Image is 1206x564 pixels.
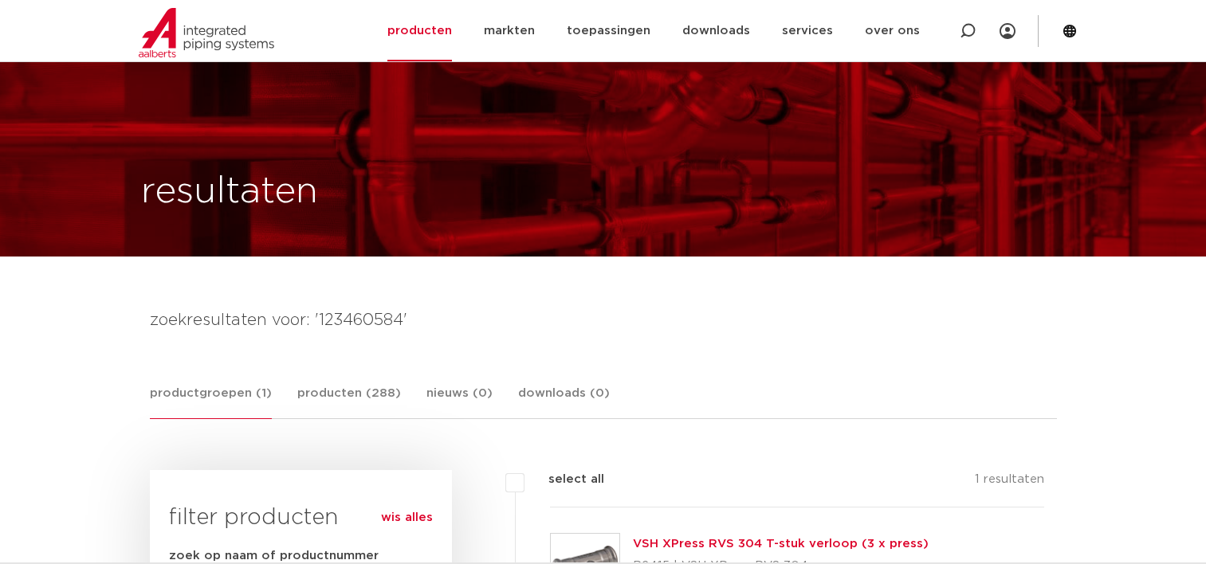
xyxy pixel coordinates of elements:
label: select all [524,470,604,489]
a: nieuws (0) [426,384,493,418]
a: downloads (0) [518,384,610,418]
a: VSH XPress RVS 304 T-stuk verloop (3 x press) [633,538,929,550]
h3: filter producten [169,502,433,534]
h4: zoekresultaten voor: '123460584' [150,307,1057,333]
a: productgroepen (1) [150,384,272,419]
h1: resultaten [141,166,318,217]
a: producten (288) [297,384,401,418]
p: 1 resultaten [975,470,1044,495]
a: wis alles [381,508,433,527]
